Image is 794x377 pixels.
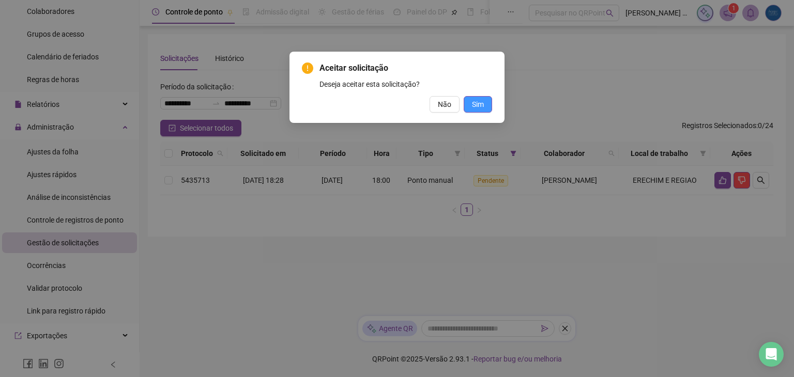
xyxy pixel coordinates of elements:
[319,62,492,74] span: Aceitar solicitação
[464,96,492,113] button: Sim
[438,99,451,110] span: Não
[759,342,784,367] div: Open Intercom Messenger
[319,78,492,90] div: Deseja aceitar esta solicitação?
[472,99,484,110] span: Sim
[302,62,313,74] span: exclamation-circle
[430,96,460,113] button: Não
